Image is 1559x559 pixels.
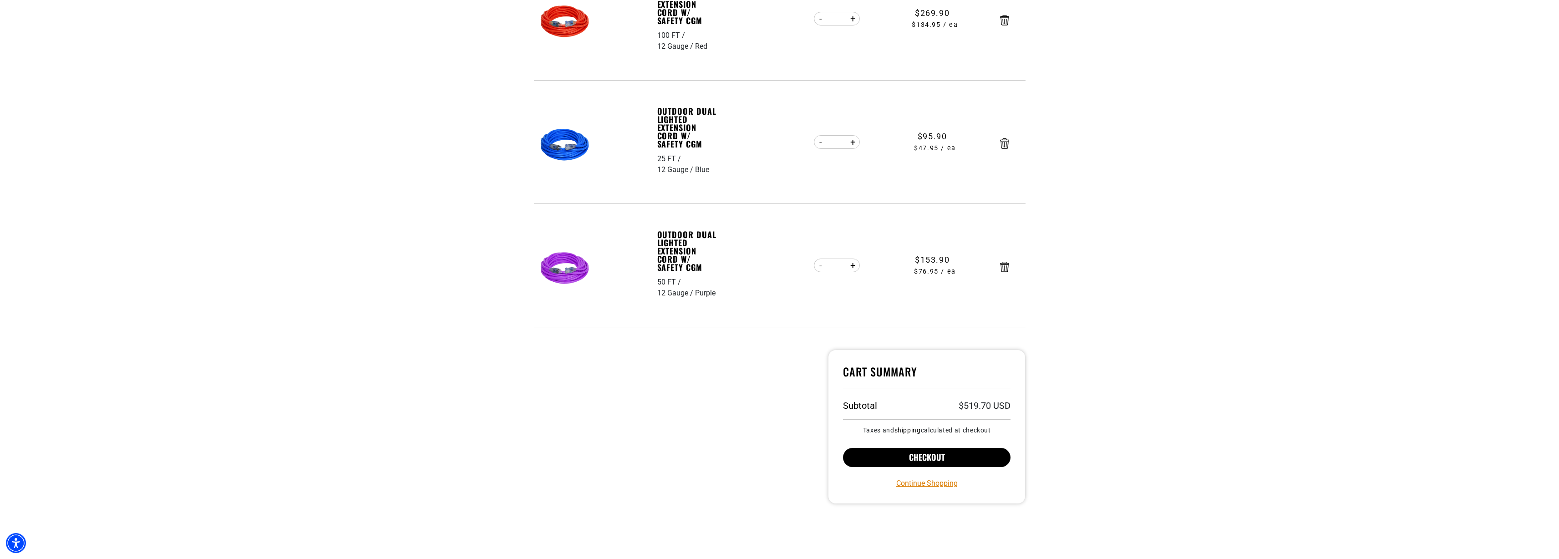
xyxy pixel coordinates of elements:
a: shipping [894,427,921,434]
div: Blue [695,164,709,175]
a: Outdoor Dual Lighted Extension Cord w/ Safety CGM [657,107,720,148]
h3: Subtotal [843,401,877,410]
input: Quantity for Outdoor Dual Lighted Extension Cord w/ Safety CGM [828,11,846,26]
div: 50 FT [657,277,683,288]
div: Accessibility Menu [6,533,26,553]
div: Red [695,41,707,52]
a: Remove Outdoor Dual Lighted Extension Cord w/ Safety CGM - 100 FT / 12 Gauge / Red [1000,17,1009,23]
span: $134.95 / ea [886,20,984,30]
div: 12 Gauge [657,164,695,175]
a: Continue Shopping [896,478,958,489]
small: Taxes and calculated at checkout [843,427,1011,433]
img: Blue [538,117,595,174]
div: 25 FT [657,153,683,164]
p: $519.70 USD [959,401,1011,410]
button: Checkout [843,448,1011,467]
span: $47.95 / ea [886,143,984,153]
input: Quantity for Outdoor Dual Lighted Extension Cord w/ Safety CGM [828,134,846,150]
div: Purple [695,288,716,299]
span: $153.90 [915,254,950,266]
div: 12 Gauge [657,41,695,52]
div: 12 Gauge [657,288,695,299]
input: Quantity for Outdoor Dual Lighted Extension Cord w/ Safety CGM [828,258,846,273]
span: $95.90 [918,130,947,142]
span: $269.90 [915,7,950,19]
img: Purple [538,240,595,298]
h4: Cart Summary [843,365,1011,388]
a: Remove Outdoor Dual Lighted Extension Cord w/ Safety CGM - 25 FT / 12 Gauge / Blue [1000,140,1009,147]
span: $76.95 / ea [886,267,984,277]
a: Remove Outdoor Dual Lighted Extension Cord w/ Safety CGM - 50 FT / 12 Gauge / Purple [1000,264,1009,270]
div: 100 FT [657,30,687,41]
a: Outdoor Dual Lighted Extension Cord w/ Safety CGM [657,230,720,271]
